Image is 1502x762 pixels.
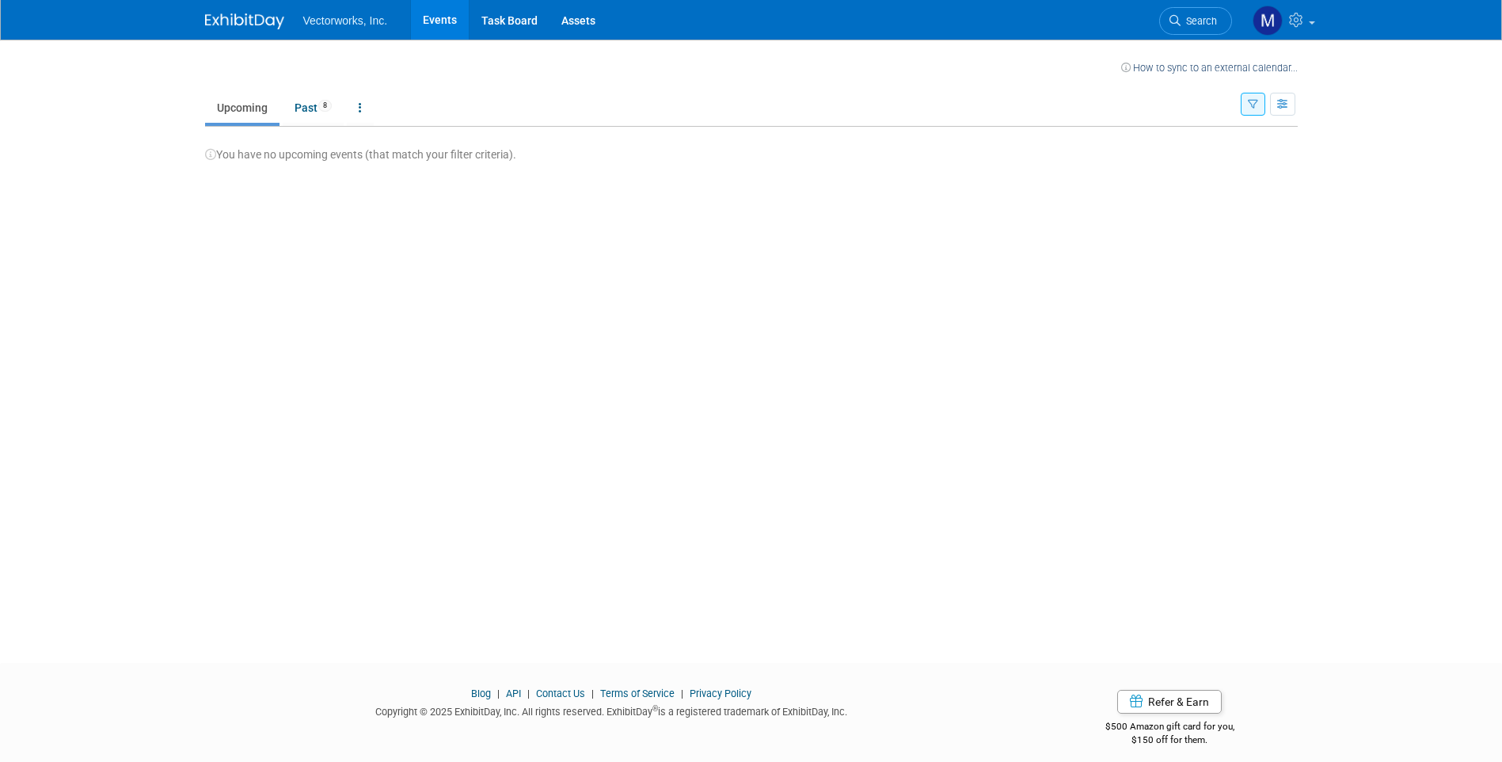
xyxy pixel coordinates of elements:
[493,688,504,699] span: |
[205,701,1019,719] div: Copyright © 2025 ExhibitDay, Inc. All rights reserved. ExhibitDay is a registered trademark of Ex...
[1042,710,1298,746] div: $500 Amazon gift card for you,
[283,93,344,123] a: Past8
[523,688,534,699] span: |
[303,14,388,27] span: Vectorworks, Inc.
[1121,62,1298,74] a: How to sync to an external calendar...
[587,688,598,699] span: |
[205,148,516,161] span: You have no upcoming events (that match your filter criteria).
[600,688,675,699] a: Terms of Service
[506,688,521,699] a: API
[205,93,279,123] a: Upcoming
[1181,15,1217,27] span: Search
[1253,6,1283,36] img: Michael Bance
[318,100,332,112] span: 8
[471,688,491,699] a: Blog
[1117,690,1222,714] a: Refer & Earn
[690,688,751,699] a: Privacy Policy
[536,688,585,699] a: Contact Us
[677,688,687,699] span: |
[652,704,658,713] sup: ®
[205,13,284,29] img: ExhibitDay
[1159,7,1232,35] a: Search
[1042,733,1298,747] div: $150 off for them.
